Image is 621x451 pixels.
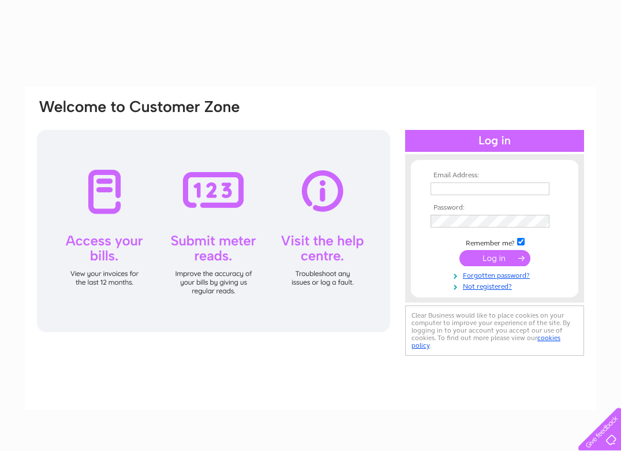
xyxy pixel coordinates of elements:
th: Password: [428,204,562,212]
a: cookies policy [411,334,560,349]
a: Not registered? [431,280,562,291]
a: Forgotten password? [431,269,562,280]
td: Remember me? [428,236,562,248]
input: Submit [459,250,530,266]
th: Email Address: [428,172,562,180]
div: Clear Business would like to place cookies on your computer to improve your experience of the sit... [405,305,584,356]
